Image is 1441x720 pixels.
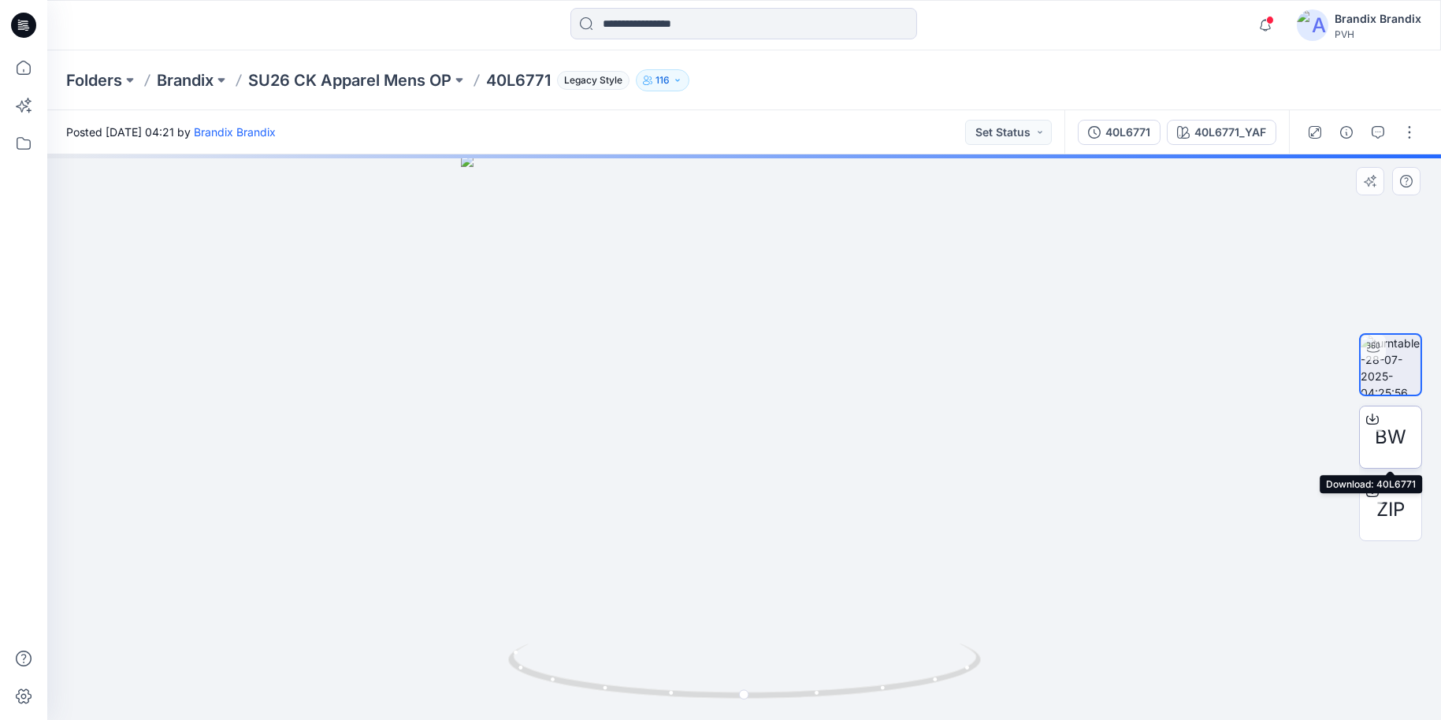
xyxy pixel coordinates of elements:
[557,71,630,90] span: Legacy Style
[248,69,451,91] a: SU26 CK Apparel Mens OP
[66,124,276,140] span: Posted [DATE] 04:21 by
[486,69,551,91] p: 40L6771
[1335,9,1421,28] div: Brandix Brandix
[1334,120,1359,145] button: Details
[1078,120,1161,145] button: 40L6771
[1361,335,1421,395] img: turntable-28-07-2025-04:25:56
[194,125,276,139] a: Brandix Brandix
[1376,495,1405,524] span: ZIP
[636,69,689,91] button: 116
[1297,9,1328,41] img: avatar
[1194,124,1266,141] div: 40L6771_YAF
[66,69,122,91] a: Folders
[656,72,670,89] p: 116
[1105,124,1150,141] div: 40L6771
[1335,28,1421,40] div: PVH
[157,69,214,91] a: Brandix
[551,69,630,91] button: Legacy Style
[1167,120,1276,145] button: 40L6771_YAF
[1375,423,1406,451] span: BW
